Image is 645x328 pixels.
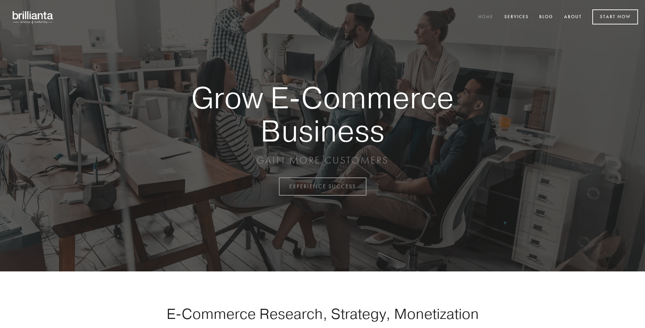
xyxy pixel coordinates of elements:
p: GAIN MORE CUSTOMERS [167,154,478,167]
a: Services [500,12,533,23]
a: EXPERIENCE SUCCESS [279,177,366,196]
a: Home [474,12,498,23]
img: brillianta - research, strategy, marketing [7,7,59,27]
a: Start Now [592,9,638,24]
a: About [559,12,586,23]
a: Blog [535,12,558,23]
h1: E-Commerce Research, Strategy, Monetization [144,305,501,322]
strong: Grow E-Commerce Business [167,81,478,147]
